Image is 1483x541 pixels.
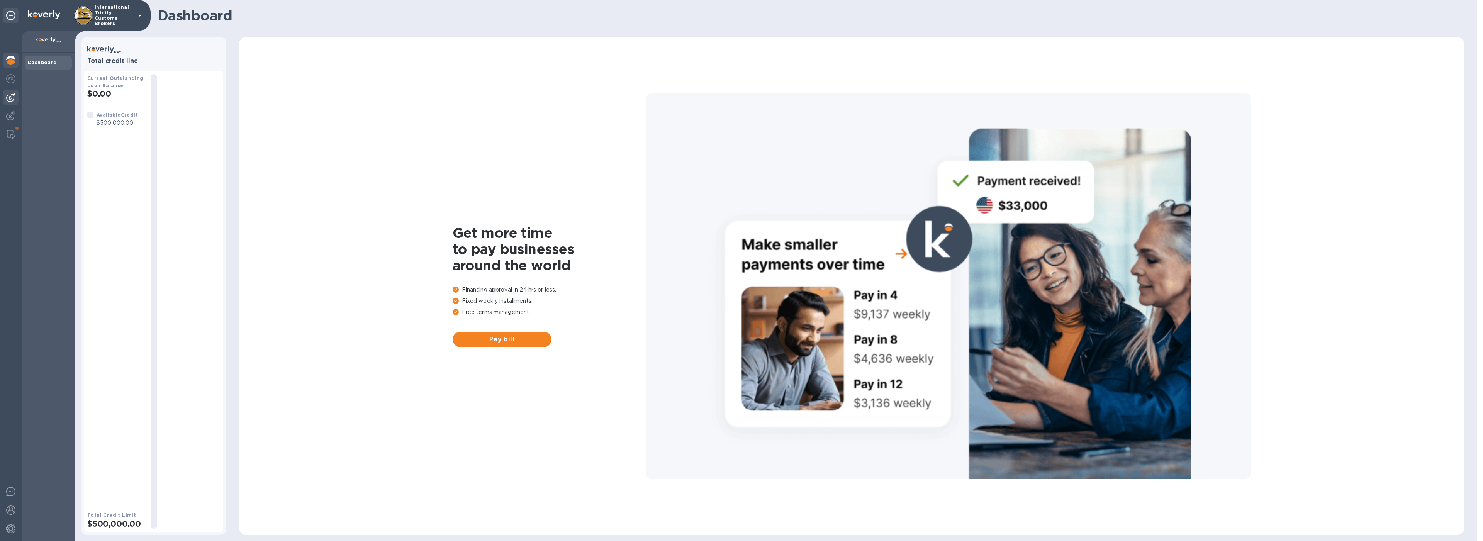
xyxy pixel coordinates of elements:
b: Current Outstanding Loan Balance [87,75,144,88]
p: $500,000.00 [97,119,138,127]
p: Free terms management. [453,308,646,316]
h2: $500,000.00 [87,519,144,529]
span: Pay bill [459,335,545,344]
button: Pay bill [453,332,551,347]
img: Logo [28,10,60,19]
b: Total Credit Limit [87,512,136,518]
b: Available Credit [97,112,138,118]
div: Unpin categories [3,8,19,23]
img: Foreign exchange [6,74,15,83]
p: Fixed weekly installments. [453,297,646,305]
h1: Get more time to pay businesses around the world [453,225,646,273]
p: Financing approval in 24 hrs or less. [453,286,646,294]
h3: Total credit line [87,58,220,65]
p: International Trinity Customs Brokers [95,5,133,26]
h2: $0.00 [87,89,144,98]
h1: Dashboard [158,7,1461,24]
b: Dashboard [28,59,57,65]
